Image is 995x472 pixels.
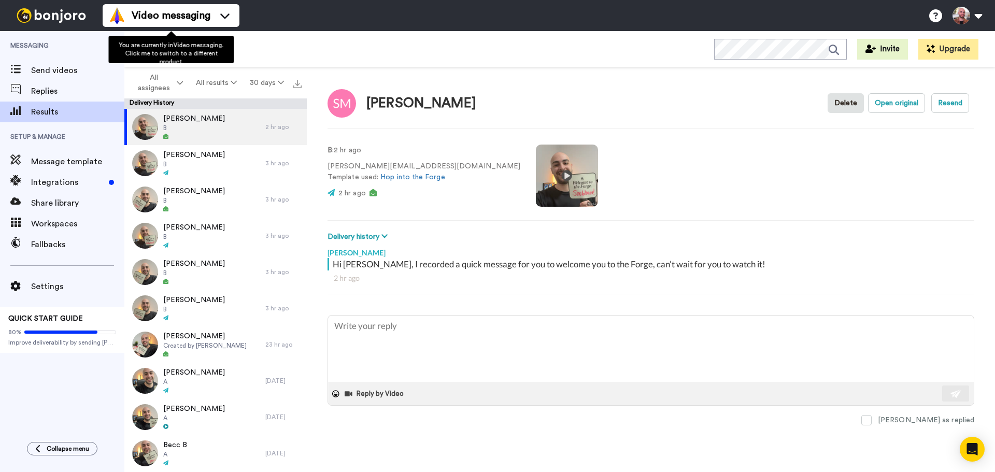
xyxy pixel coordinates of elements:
[8,328,22,336] span: 80%
[8,338,116,347] span: Improve deliverability by sending [PERSON_NAME]’s from your own email
[163,222,225,233] span: [PERSON_NAME]
[31,280,124,293] span: Settings
[190,74,244,92] button: All results
[109,7,125,24] img: vm-color.svg
[163,331,247,341] span: [PERSON_NAME]
[163,414,225,422] span: A
[265,195,302,204] div: 3 hr ago
[124,109,307,145] a: [PERSON_NAME]B2 hr ago
[163,160,225,168] span: B
[132,404,158,430] img: 244013c5-617a-459e-a90b-74682808560c-thumb.jpg
[124,326,307,363] a: [PERSON_NAME]Created by [PERSON_NAME]23 hr ago
[243,74,290,92] button: 30 days
[265,449,302,457] div: [DATE]
[960,437,985,462] div: Open Intercom Messenger
[163,196,225,205] span: B
[124,181,307,218] a: [PERSON_NAME]B3 hr ago
[328,161,520,183] p: [PERSON_NAME][EMAIL_ADDRESS][DOMAIN_NAME] Template used:
[366,96,476,111] div: [PERSON_NAME]
[950,390,962,398] img: send-white.svg
[163,259,225,269] span: [PERSON_NAME]
[333,258,972,270] div: Hi [PERSON_NAME], I recorded a quick message for you to welcome you to the Forge, can’t wait for ...
[124,435,307,471] a: Becc BA[DATE]
[163,367,225,378] span: [PERSON_NAME]
[124,290,307,326] a: [PERSON_NAME]B3 hr ago
[132,8,210,23] span: Video messaging
[163,233,225,241] span: B
[132,223,158,249] img: 28745e00-3de9-4444-8c4b-89703a346930-thumb.jpg
[265,304,302,312] div: 3 hr ago
[931,93,969,113] button: Resend
[338,190,366,197] span: 2 hr ago
[163,341,247,350] span: Created by [PERSON_NAME]
[334,273,968,283] div: 2 hr ago
[31,238,124,251] span: Fallbacks
[344,386,407,402] button: Reply by Video
[31,176,105,189] span: Integrations
[132,114,158,140] img: afaf6453-45c9-4832-b7a0-e88cc6cda06d-thumb.jpg
[380,174,445,181] a: Hop into the Forge
[133,73,175,93] span: All assignees
[124,399,307,435] a: [PERSON_NAME]A[DATE]
[132,150,158,176] img: 9dd3c9a2-098e-4255-8dd3-cd527c02a272-thumb.jpg
[163,440,187,450] span: Becc B
[163,186,225,196] span: [PERSON_NAME]
[265,413,302,421] div: [DATE]
[265,377,302,385] div: [DATE]
[163,113,225,124] span: [PERSON_NAME]
[163,404,225,414] span: [PERSON_NAME]
[857,39,908,60] button: Invite
[132,295,158,321] img: 1c17858b-470c-4ee4-8eb0-5d937c57c890-thumb.jpg
[31,64,124,77] span: Send videos
[265,123,302,131] div: 2 hr ago
[132,368,158,394] img: 95cde9aa-b098-4f65-a62d-9294c9718c17-thumb.jpg
[124,218,307,254] a: [PERSON_NAME]B3 hr ago
[163,295,225,305] span: [PERSON_NAME]
[290,75,305,91] button: Export all results that match these filters now.
[31,85,124,97] span: Replies
[828,93,864,113] button: Delete
[163,150,225,160] span: [PERSON_NAME]
[124,98,307,109] div: Delivery History
[918,39,978,60] button: Upgrade
[328,89,356,118] img: Image of Shubham Mishra
[328,145,520,156] p: : 2 hr ago
[868,93,925,113] button: Open original
[119,42,223,65] span: You are currently in Video messaging . Click me to switch to a different product.
[163,269,225,277] span: B
[265,159,302,167] div: 3 hr ago
[293,80,302,88] img: export.svg
[126,68,190,97] button: All assignees
[328,242,974,258] div: [PERSON_NAME]
[47,445,89,453] span: Collapse menu
[878,415,974,425] div: [PERSON_NAME] as replied
[163,450,187,459] span: A
[31,197,124,209] span: Share library
[31,218,124,230] span: Workspaces
[124,254,307,290] a: [PERSON_NAME]B3 hr ago
[163,378,225,386] span: A
[265,232,302,240] div: 3 hr ago
[124,363,307,399] a: [PERSON_NAME]A[DATE]
[31,155,124,168] span: Message template
[265,340,302,349] div: 23 hr ago
[31,106,124,118] span: Results
[328,147,332,154] strong: B
[132,259,158,285] img: b20b0421-a95e-41b6-91c5-cb81bda2504c-thumb.jpg
[132,187,158,212] img: 1cd77c0f-8209-44cf-8491-7ed15569784b-thumb.jpg
[132,440,158,466] img: 70d5bdd3-5e79-4de7-b827-561892218174-thumb.jpg
[163,305,225,313] span: B
[328,231,391,242] button: Delivery history
[12,8,90,23] img: bj-logo-header-white.svg
[27,442,97,455] button: Collapse menu
[265,268,302,276] div: 3 hr ago
[124,145,307,181] a: [PERSON_NAME]B3 hr ago
[8,315,83,322] span: QUICK START GUIDE
[132,332,158,357] img: ed69282f-e108-484c-89a5-a418733d76e2-thumb.jpg
[163,124,225,132] span: B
